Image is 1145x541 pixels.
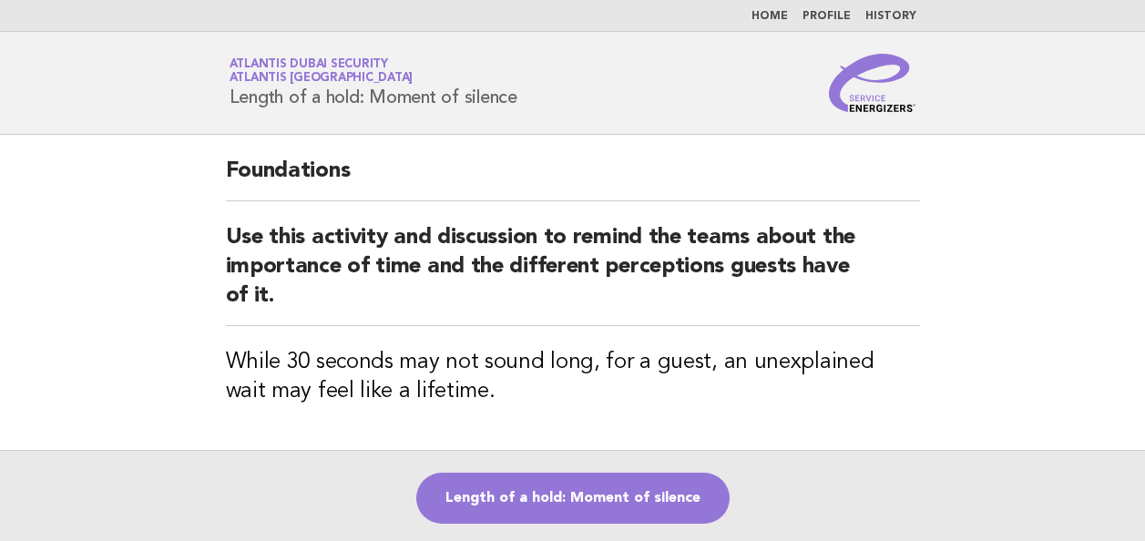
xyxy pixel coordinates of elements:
a: Atlantis Dubai SecurityAtlantis [GEOGRAPHIC_DATA] [230,58,414,84]
h3: While 30 seconds may not sound long, for a guest, an unexplained wait may feel like a lifetime. [226,348,920,406]
h1: Length of a hold: Moment of silence [230,59,517,107]
a: History [865,11,916,22]
a: Home [751,11,788,22]
img: Service Energizers [829,54,916,112]
a: Profile [803,11,851,22]
h2: Foundations [226,157,920,201]
span: Atlantis [GEOGRAPHIC_DATA] [230,73,414,85]
h2: Use this activity and discussion to remind the teams about the importance of time and the differe... [226,223,920,326]
a: Length of a hold: Moment of silence [416,473,730,524]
